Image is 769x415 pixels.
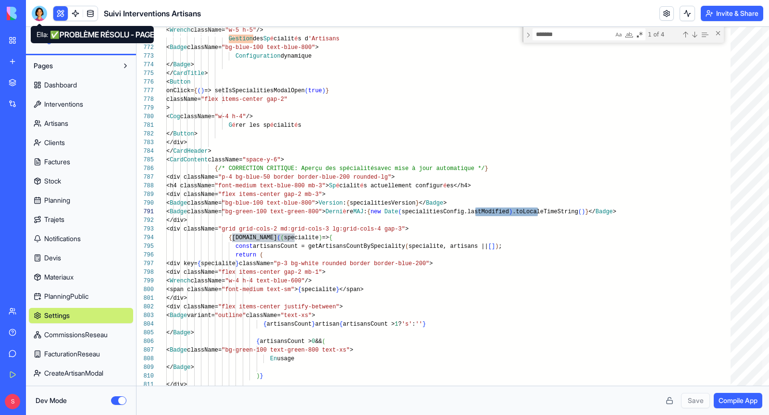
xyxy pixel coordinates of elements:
span: Badge [170,44,187,51]
button: Invite & Share [701,6,763,21]
span: < [166,113,170,120]
span: FacturationReseau [44,349,100,359]
span: > [325,183,329,189]
div: 793 [136,225,154,233]
span: è [343,208,346,215]
span: } [236,260,239,267]
a: Stock [29,173,133,189]
a: ClientLogin [29,385,133,400]
span: </span> [339,286,363,293]
span: "p-3 bg-white rounded border border-blue-200" [273,260,429,267]
span: <div className= [166,269,218,276]
span: className= [180,113,215,120]
span: < [166,208,170,215]
span: > [190,364,194,371]
div: 782 [136,130,154,138]
span: Cog [170,113,180,120]
span: Badge [170,312,187,319]
span: '' [416,321,422,328]
div: 810 [136,372,154,380]
span: artisan [315,321,339,328]
span: Wrench [170,278,190,284]
span: Artisans [44,119,68,128]
span: > [322,208,325,215]
span: ) [495,243,498,250]
span: { [298,286,301,293]
span: /* CORRECTION CRITIQUE: Aperçu des spécialités [218,165,377,172]
div: 781 [136,121,154,130]
span: </ [166,330,173,336]
span: 's' [402,321,412,328]
span: true [308,87,322,94]
span: Compile App [719,396,757,405]
a: Factures [29,154,133,170]
span: artisansCount > [343,321,395,328]
span: } [325,87,329,94]
div: 780 [136,112,154,121]
span: { [347,200,350,207]
span: variant= [187,312,215,319]
span: CardHeader [173,148,208,155]
span: ( [281,234,284,241]
div: 791 [136,207,154,216]
span: s actuellement configur [364,183,444,189]
span: Date [384,208,398,215]
span: Badge [173,61,190,68]
span: { [229,234,232,241]
span: dynamique [281,53,312,60]
span: className= [166,96,201,103]
div: 811 [136,380,154,389]
span: "bg-blue-100 text-blue-800" [222,44,315,51]
span: CreateArtisanModal [44,368,103,378]
span: Badge [170,208,187,215]
span: specialitiesVersion [350,200,416,207]
span: { [215,165,218,172]
span: é [360,183,363,189]
span: { [194,87,198,94]
span: .toLocaleTimeString [512,208,578,215]
div: Close (Escape) [714,29,722,37]
span: { [367,208,371,215]
div: 776 [136,78,154,86]
button: Compile App [714,393,762,408]
span: className= [246,312,281,319]
span: "w-5 h-5" [225,27,256,34]
span: > [281,157,284,163]
span: > [204,70,208,77]
span: es</h4> [447,183,471,189]
div: 803 [136,311,154,320]
span: && [315,338,322,345]
span: > [322,269,325,276]
div: 789 [136,190,154,199]
span: ( [322,338,325,345]
img: logo [7,7,66,20]
span: > [391,174,395,181]
span: > [429,260,433,267]
span: { [256,338,260,345]
span: s [298,122,301,129]
div: Find in Selection (⌥⌘L) [699,29,710,40]
span: } [311,321,315,328]
span: > [613,208,616,215]
div: 809 [136,363,154,372]
span: } [336,286,339,293]
a: CommissionsReseau [29,327,133,342]
div: 797 [136,259,154,268]
span: Badge [173,330,190,336]
span: cialit [273,122,294,129]
div: 795 [136,242,154,251]
span: ( [260,252,263,258]
span: } [485,165,488,172]
span: cialit [339,183,360,189]
span: className= [187,200,222,207]
span: "grid grid-cols-2 md:grid-cols-3 lg:grid-cols-4 ga [218,226,391,232]
span: ) [201,87,204,94]
span: ] [492,243,495,250]
span: </div> [166,295,187,302]
span: Stock [44,176,61,186]
span: "text-xs" [281,312,312,319]
div: 787 [136,173,154,182]
span: é [443,183,447,189]
span: rer les sp [236,122,270,129]
div: 783 [136,138,154,147]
